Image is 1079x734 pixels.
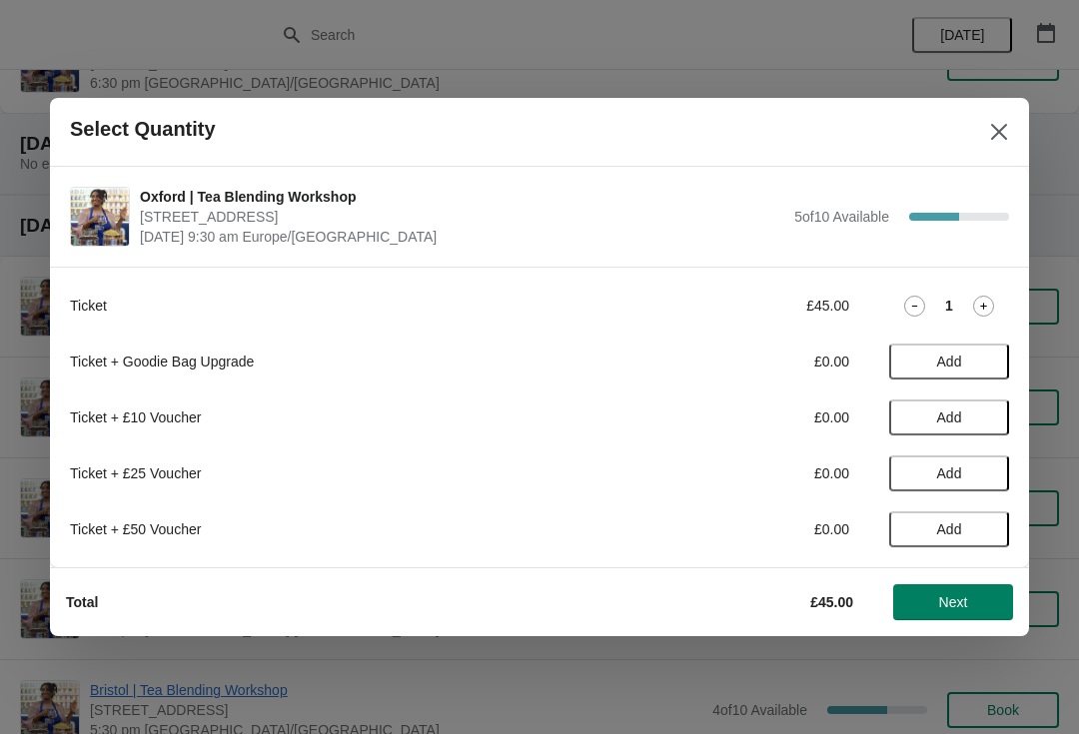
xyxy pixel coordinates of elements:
[71,188,129,246] img: Oxford | Tea Blending Workshop | 23 High Street, Oxford, OX1 4AH | October 12 | 9:30 am Europe/Lo...
[664,463,849,483] div: £0.00
[664,352,849,371] div: £0.00
[945,296,953,316] strong: 1
[939,594,968,610] span: Next
[664,296,849,316] div: £45.00
[889,511,1009,547] button: Add
[664,519,849,539] div: £0.00
[140,187,784,207] span: Oxford | Tea Blending Workshop
[70,519,624,539] div: Ticket + £50 Voucher
[70,463,624,483] div: Ticket + £25 Voucher
[664,407,849,427] div: £0.00
[70,118,216,141] h2: Select Quantity
[889,399,1009,435] button: Add
[937,521,962,537] span: Add
[140,207,784,227] span: [STREET_ADDRESS]
[70,407,624,427] div: Ticket + £10 Voucher
[66,594,98,610] strong: Total
[937,354,962,369] span: Add
[893,584,1013,620] button: Next
[794,209,889,225] span: 5 of 10 Available
[889,455,1009,491] button: Add
[140,227,784,247] span: [DATE] 9:30 am Europe/[GEOGRAPHIC_DATA]
[70,296,624,316] div: Ticket
[937,465,962,481] span: Add
[981,114,1017,150] button: Close
[937,409,962,425] span: Add
[810,594,853,610] strong: £45.00
[889,344,1009,379] button: Add
[70,352,624,371] div: Ticket + Goodie Bag Upgrade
